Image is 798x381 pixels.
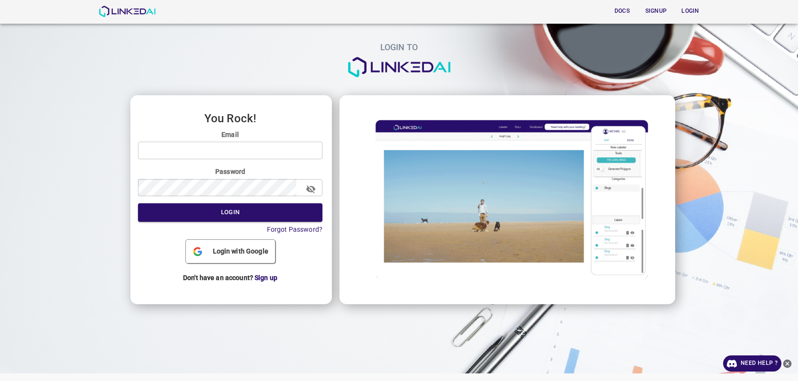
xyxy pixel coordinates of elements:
[267,226,322,233] a: Forgot Password?
[641,3,671,19] button: Signup
[138,130,322,139] label: Email
[639,1,673,21] a: Signup
[605,1,639,21] a: Docs
[723,355,781,372] a: Need Help ?
[607,3,637,19] button: Docs
[255,274,277,281] a: Sign up
[673,1,707,21] a: Login
[138,112,322,125] h3: You Rock!
[138,266,322,290] p: Don't have an account?
[675,3,706,19] button: Login
[138,203,322,222] button: Login
[138,167,322,176] label: Password
[347,57,451,78] img: logo.png
[99,6,156,17] img: LinkedAI
[781,355,793,372] button: close-help
[347,109,666,289] img: login_image.gif
[209,246,272,256] span: Login with Google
